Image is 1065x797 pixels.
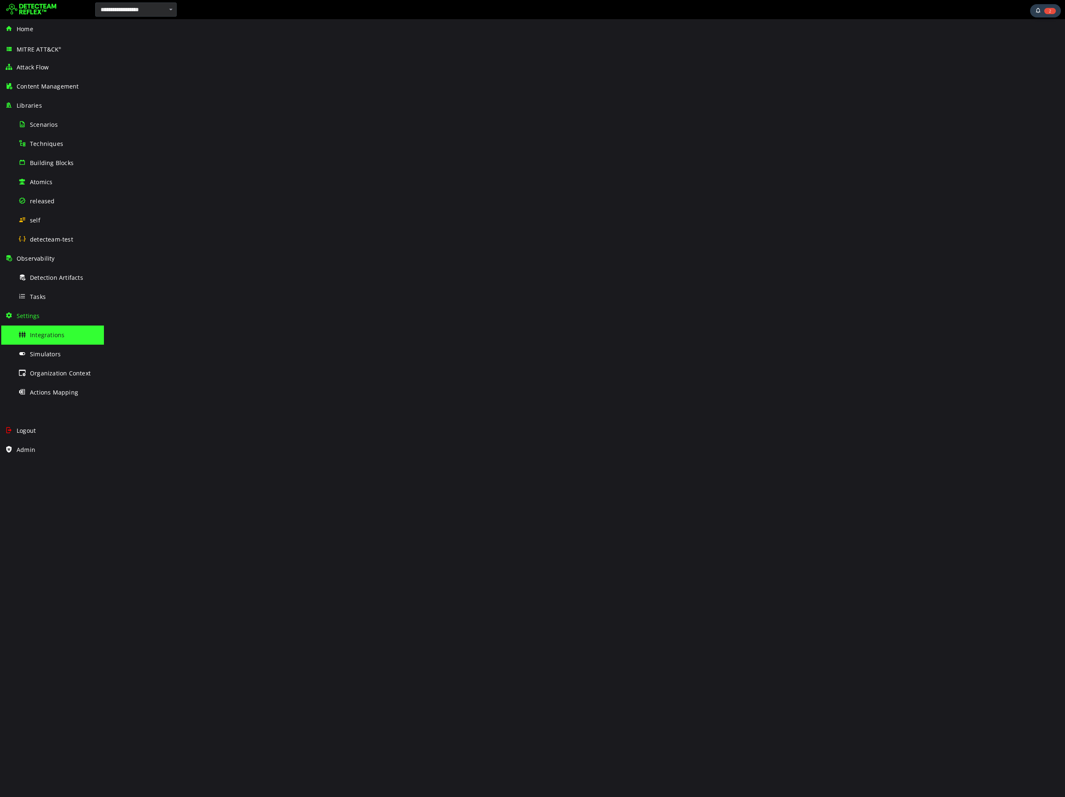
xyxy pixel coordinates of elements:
span: detecteam-test [30,235,73,243]
span: released [30,197,55,205]
span: Observability [17,254,55,262]
span: Integrations [30,331,64,339]
span: Techniques [30,140,63,148]
span: Attack Flow [17,63,49,71]
span: Actions Mapping [30,388,78,396]
span: MITRE ATT&CK [17,45,62,53]
span: Atomics [30,178,52,186]
span: self [30,216,40,224]
span: Tasks [30,293,46,301]
span: Libraries [17,101,42,109]
span: Simulators [30,350,61,358]
span: Admin [17,446,35,454]
div: Task Notifications [1030,4,1061,17]
span: 2 [1044,8,1056,14]
span: Logout [17,427,36,434]
span: Building Blocks [30,159,74,167]
span: Detection Artifacts [30,274,83,281]
span: Content Management [17,82,79,90]
sup: ® [59,46,61,50]
span: Settings [17,312,40,320]
span: Home [17,25,33,33]
span: Organization Context [30,369,91,377]
span: Scenarios [30,121,58,128]
img: Detecteam logo [6,3,57,16]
